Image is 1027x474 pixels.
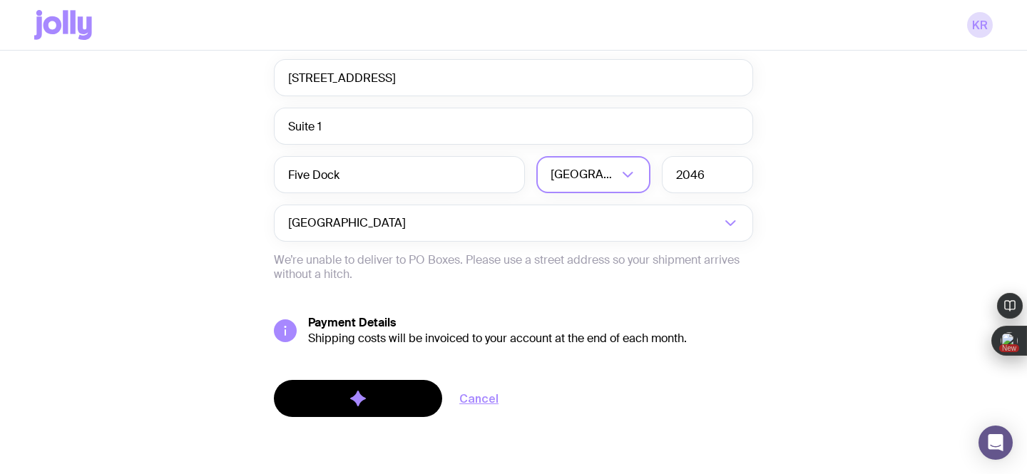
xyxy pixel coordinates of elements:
a: Cancel [459,390,499,407]
div: Search for option [536,156,650,193]
input: Street Address [274,59,753,96]
span: [GEOGRAPHIC_DATA] [288,205,409,242]
a: KR [967,12,993,38]
input: Search for option [409,205,720,242]
div: Search for option [274,205,753,242]
input: Suburb [274,156,525,193]
input: Apartment, suite, etc. (optional) [274,108,753,145]
h5: Payment Details [308,316,753,330]
div: Open Intercom Messenger [979,426,1013,460]
p: We’re unable to deliver to PO Boxes. Please use a street address so your shipment arrives without... [274,253,753,282]
div: Shipping costs will be invoiced to your account at the end of each month. [308,331,753,346]
span: [GEOGRAPHIC_DATA] [551,156,618,193]
input: Postcode [662,156,753,193]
